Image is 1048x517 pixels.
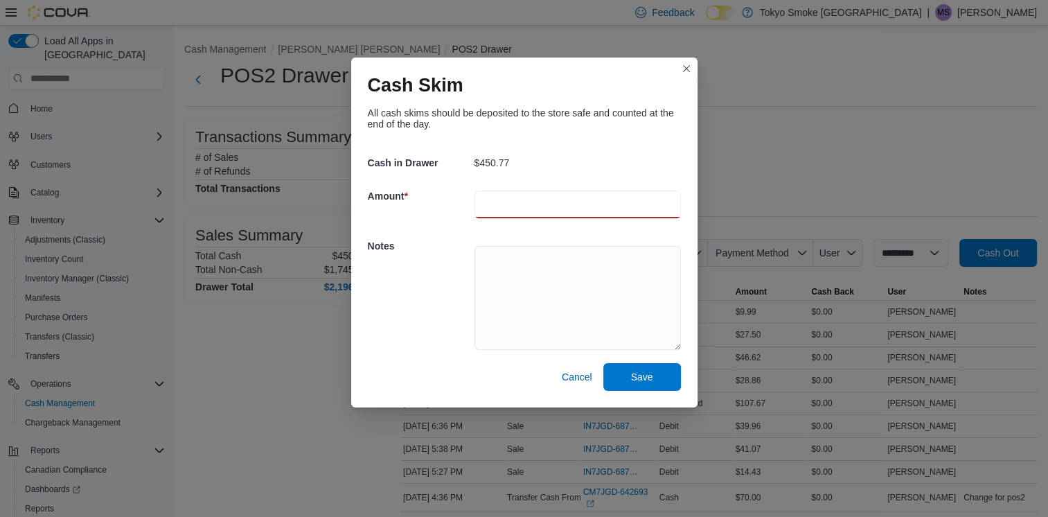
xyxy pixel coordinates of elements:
[368,149,472,177] h5: Cash in Drawer
[562,370,592,384] span: Cancel
[474,157,510,168] p: $450.77
[678,60,695,77] button: Closes this modal window
[368,107,681,130] div: All cash skims should be deposited to the store safe and counted at the end of the day.
[368,182,472,210] h5: Amount
[631,370,653,384] span: Save
[556,363,598,391] button: Cancel
[368,74,463,96] h1: Cash Skim
[368,232,472,260] h5: Notes
[603,363,681,391] button: Save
